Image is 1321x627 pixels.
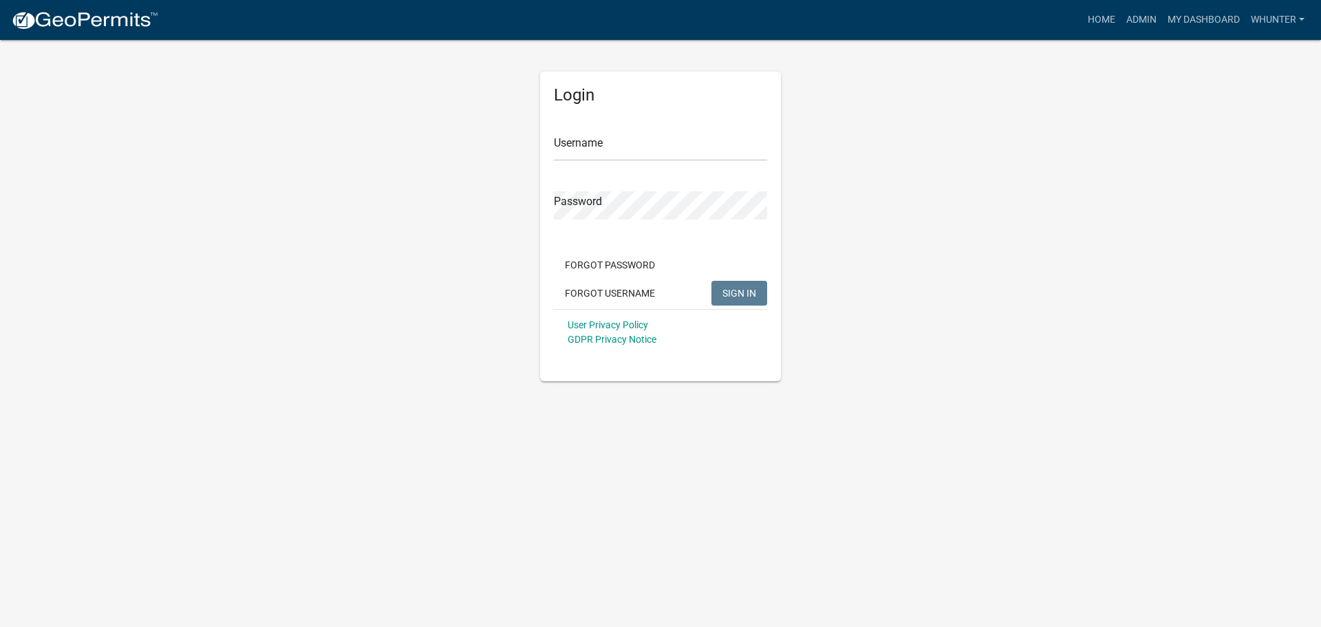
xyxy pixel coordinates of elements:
[722,287,756,298] span: SIGN IN
[1162,7,1245,33] a: My Dashboard
[554,85,767,105] h5: Login
[1245,7,1310,33] a: whunter
[1121,7,1162,33] a: Admin
[568,334,656,345] a: GDPR Privacy Notice
[711,281,767,306] button: SIGN IN
[1082,7,1121,33] a: Home
[554,281,666,306] button: Forgot Username
[568,319,648,330] a: User Privacy Policy
[554,253,666,277] button: Forgot Password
